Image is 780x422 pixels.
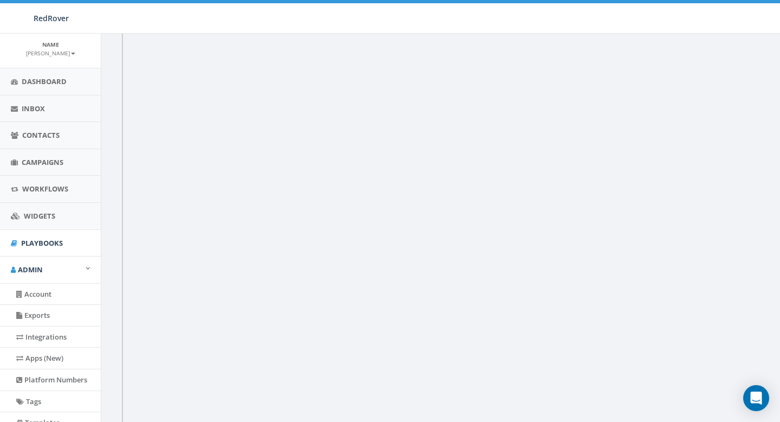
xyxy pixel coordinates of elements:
[26,49,75,57] small: [PERSON_NAME]
[18,265,43,274] span: Admin
[22,104,45,113] span: Inbox
[22,157,63,167] span: Campaigns
[22,130,60,140] span: Contacts
[21,238,63,248] span: Playbooks
[743,385,769,411] div: Open Intercom Messenger
[24,211,55,221] span: Widgets
[22,76,67,86] span: Dashboard
[34,13,69,23] span: RedRover
[22,184,68,194] span: Workflows
[42,41,59,48] small: Name
[26,48,75,57] a: [PERSON_NAME]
